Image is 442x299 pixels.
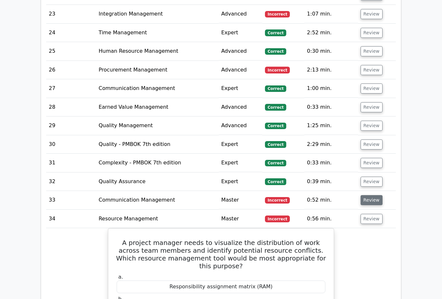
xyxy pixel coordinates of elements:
td: 1:00 min. [304,79,358,98]
td: Earned Value Management [96,98,218,116]
span: a. [118,274,123,280]
td: Time Management [96,24,218,42]
button: Review [361,83,383,94]
td: Advanced [219,116,263,135]
td: 33 [46,191,96,209]
td: 24 [46,24,96,42]
span: Incorrect [265,216,290,222]
td: 1:07 min. [304,5,358,23]
button: Review [361,65,383,75]
td: Communication Management [96,191,218,209]
span: Correct [265,178,286,185]
span: Incorrect [265,11,290,17]
td: Quality Management [96,116,218,135]
td: Quality - PMBOK 7th edition [96,135,218,154]
td: 34 [46,210,96,228]
button: Review [361,195,383,205]
td: Expert [219,135,263,154]
td: Advanced [219,98,263,116]
td: Advanced [219,5,263,23]
td: 1:25 min. [304,116,358,135]
button: Review [361,46,383,56]
span: Correct [265,85,286,92]
td: 23 [46,5,96,23]
button: Review [361,28,383,38]
td: Human Resource Management [96,42,218,61]
td: Integration Management [96,5,218,23]
td: 2:29 min. [304,135,358,154]
button: Review [361,214,383,224]
td: Expert [219,79,263,98]
button: Review [361,158,383,168]
td: 30 [46,135,96,154]
td: Advanced [219,42,263,61]
span: Correct [265,104,286,110]
button: Review [361,177,383,187]
span: Incorrect [265,67,290,73]
td: 0:33 min. [304,154,358,172]
span: Correct [265,141,286,148]
span: Correct [265,29,286,36]
td: Complexity - PMBOK 7th edition [96,154,218,172]
td: 32 [46,172,96,191]
td: Master [219,210,263,228]
span: Incorrect [265,197,290,204]
span: Correct [265,123,286,129]
td: 0:39 min. [304,172,358,191]
td: Expert [219,172,263,191]
td: Advanced [219,61,263,79]
td: 2:13 min. [304,61,358,79]
h5: A project manager needs to visualize the distribution of work across team members and identify po... [116,239,326,270]
button: Review [361,9,383,19]
span: Correct [265,160,286,166]
td: 0:30 min. [304,42,358,61]
td: 2:52 min. [304,24,358,42]
td: 26 [46,61,96,79]
td: 29 [46,116,96,135]
div: Responsibility assignment matrix (RAM) [117,281,325,293]
td: 0:56 min. [304,210,358,228]
td: Procurement Management [96,61,218,79]
button: Review [361,121,383,131]
td: Expert [219,154,263,172]
td: Quality Assurance [96,172,218,191]
button: Review [361,139,383,149]
td: 25 [46,42,96,61]
td: Expert [219,24,263,42]
td: 0:33 min. [304,98,358,116]
td: 31 [46,154,96,172]
td: 27 [46,79,96,98]
td: 28 [46,98,96,116]
td: Master [219,191,263,209]
td: 0:52 min. [304,191,358,209]
td: Communication Management [96,79,218,98]
span: Correct [265,48,286,55]
button: Review [361,102,383,112]
td: Resource Management [96,210,218,228]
